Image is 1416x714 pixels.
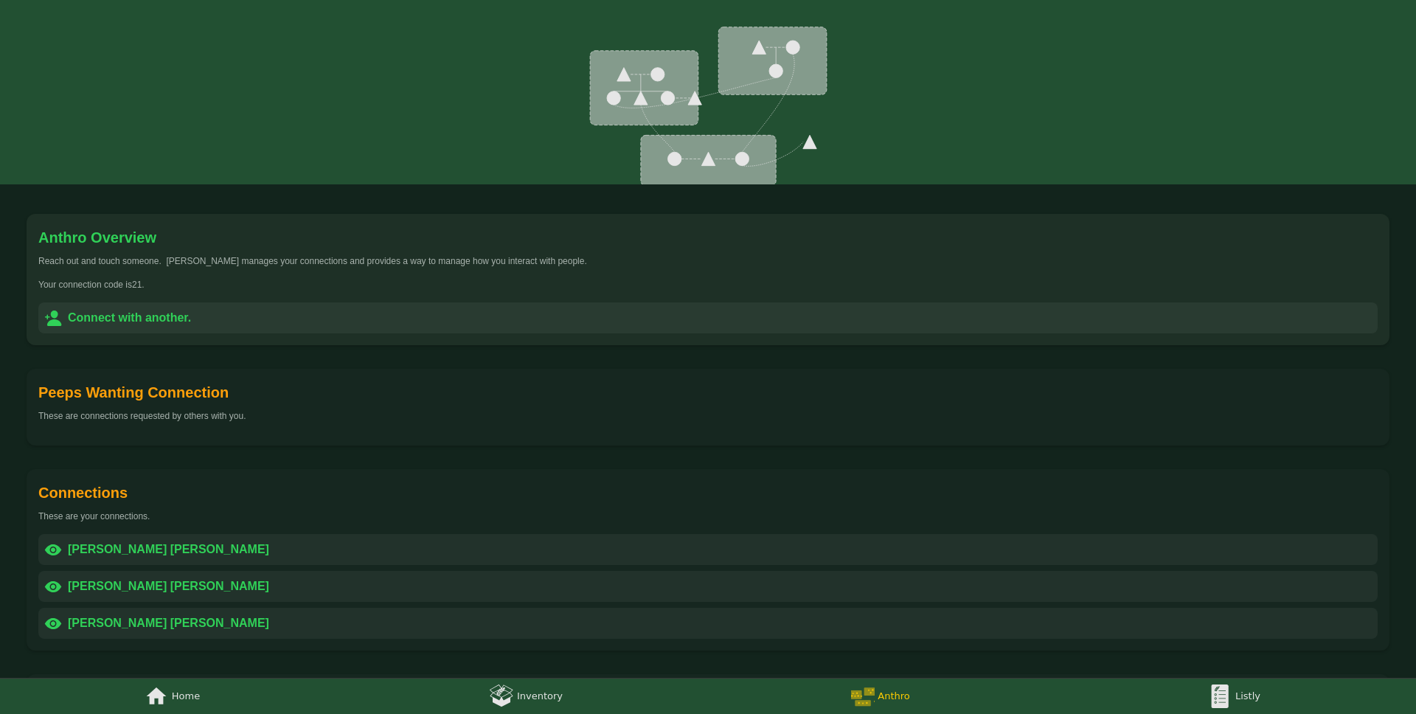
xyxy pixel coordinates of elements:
div: [PERSON_NAME] [PERSON_NAME] [68,541,269,558]
div: Anthro [878,687,909,705]
div: Connections [38,481,128,505]
div: [PERSON_NAME] [PERSON_NAME] [68,578,269,595]
div: Home [172,687,200,705]
div: [PERSON_NAME] [PERSON_NAME] [68,614,269,632]
div:  [44,308,62,327]
div:  [44,540,62,559]
div: Reach out and touch someone. [PERSON_NAME] manages your connections and provides a way to manage ... [38,255,1378,267]
div: Peeps Wanting Connection [38,381,229,404]
div:  [44,614,62,633]
div: Connect with another. [68,309,191,327]
div: Anthro Overview [38,226,156,249]
div:  [145,684,168,708]
div: Listly [1235,687,1260,705]
div: Your connection code is 21 . [38,279,1378,291]
div: Inventory [517,687,563,705]
div: These are your connections. [38,510,1378,522]
div: These are connections requested by others with you. [38,410,1378,422]
div:  [44,577,62,596]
